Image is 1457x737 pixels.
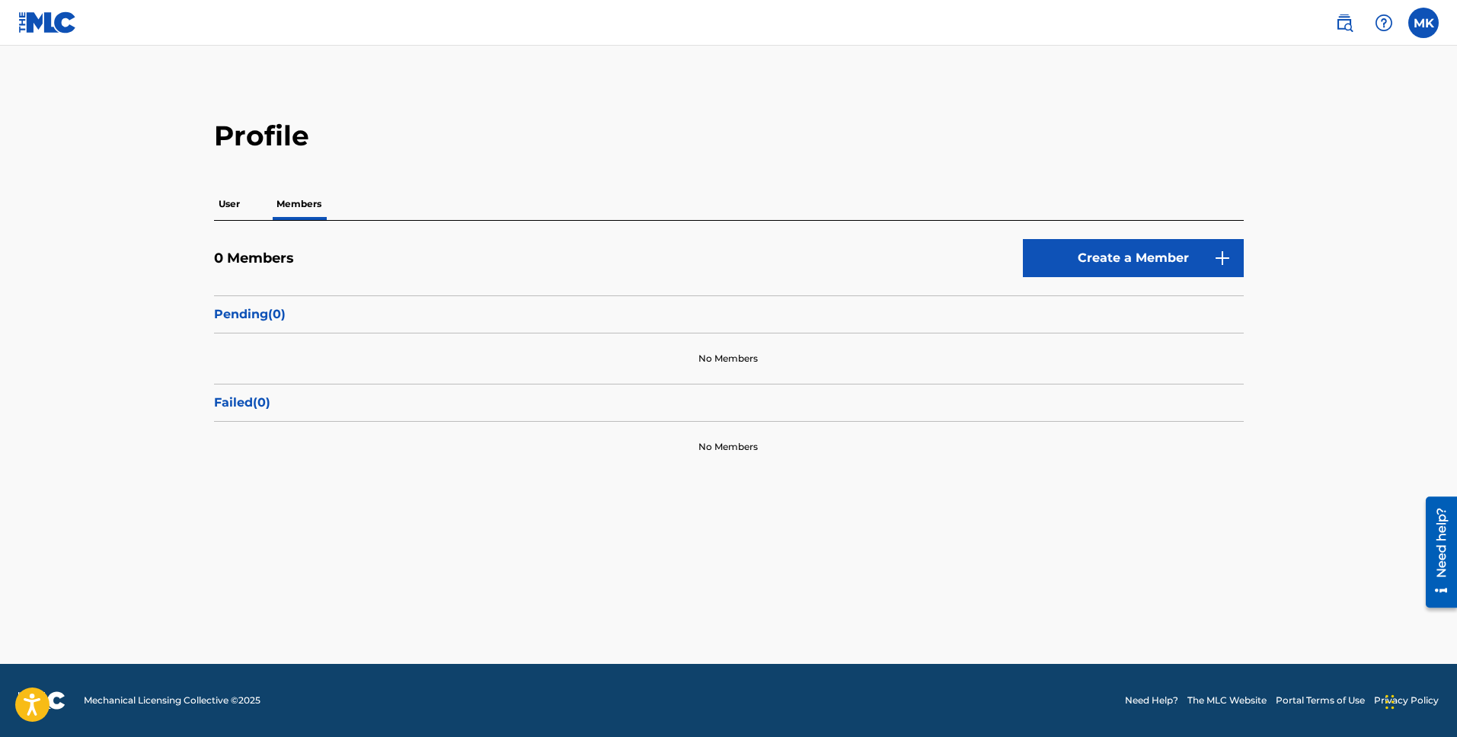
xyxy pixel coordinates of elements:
h5: 0 Members [214,250,294,267]
a: Need Help? [1125,694,1178,707]
iframe: Chat Widget [1381,664,1457,737]
img: logo [18,691,66,710]
iframe: Resource Center [1414,491,1457,614]
p: No Members [698,352,758,365]
a: Privacy Policy [1374,694,1439,707]
p: No Members [698,440,758,454]
span: Mechanical Licensing Collective © 2025 [84,694,260,707]
a: Create a Member [1023,239,1244,277]
a: The MLC Website [1187,694,1267,707]
p: Pending ( 0 ) [214,305,1244,324]
p: Members [272,188,326,220]
h2: Profile [214,119,1244,153]
img: help [1375,14,1393,32]
a: Portal Terms of Use [1276,694,1365,707]
div: Drag [1385,679,1395,725]
p: Failed ( 0 ) [214,394,1244,412]
p: User [214,188,244,220]
img: 9d2ae6d4665cec9f34b9.svg [1213,249,1232,267]
img: MLC Logo [18,11,77,33]
div: User Menu [1408,8,1439,38]
img: search [1335,14,1353,32]
a: Public Search [1329,8,1360,38]
div: Help [1369,8,1399,38]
